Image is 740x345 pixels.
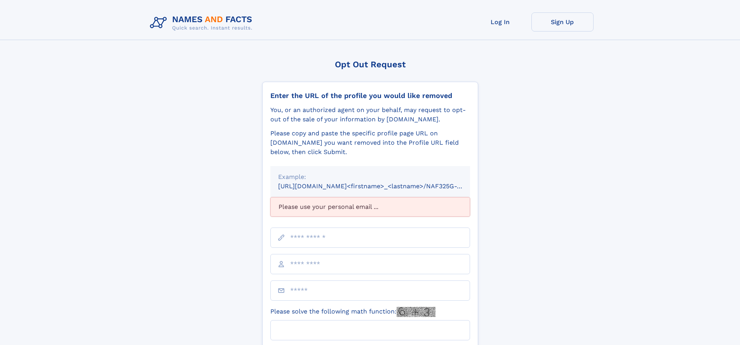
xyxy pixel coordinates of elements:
div: Please use your personal email ... [270,197,470,217]
img: Logo Names and Facts [147,12,259,33]
a: Sign Up [531,12,594,32]
label: Please solve the following math function: [270,307,435,317]
div: Opt Out Request [262,60,478,69]
div: Please copy and paste the specific profile page URL on [DOMAIN_NAME] you want removed into the Pr... [270,129,470,157]
div: You, or an authorized agent on your behalf, may request to opt-out of the sale of your informatio... [270,105,470,124]
div: Example: [278,172,462,182]
small: [URL][DOMAIN_NAME]<firstname>_<lastname>/NAF325G-xxxxxxxx [278,182,485,190]
a: Log In [469,12,531,32]
div: Enter the URL of the profile you would like removed [270,91,470,100]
